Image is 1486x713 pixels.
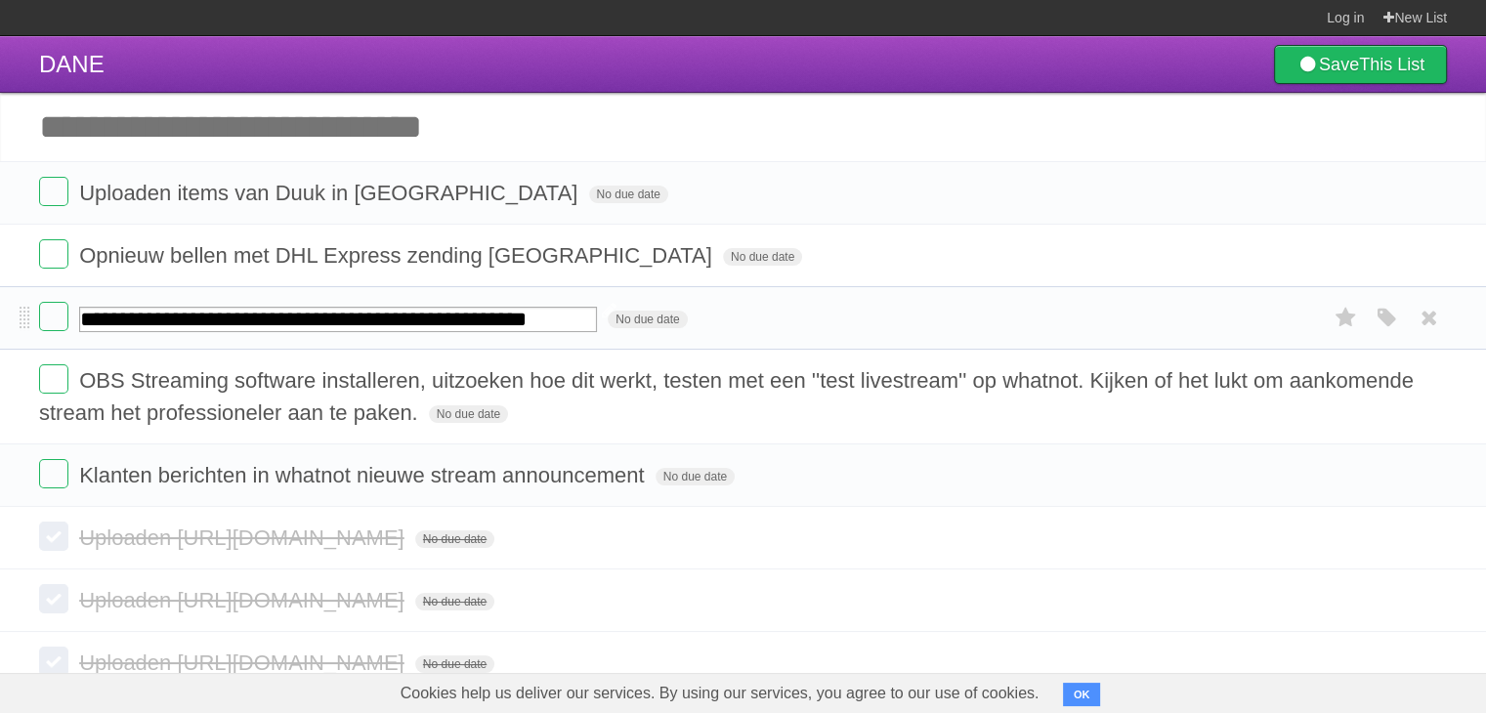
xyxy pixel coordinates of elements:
label: Done [39,177,68,206]
label: Done [39,364,68,394]
label: Done [39,647,68,676]
label: Done [39,302,68,331]
button: OK [1063,683,1101,706]
span: Uploaden items van Duuk in [GEOGRAPHIC_DATA] [79,181,582,205]
span: No due date [608,311,687,328]
span: No due date [415,530,494,548]
label: Done [39,584,68,613]
span: No due date [415,593,494,610]
span: Opnieuw bellen met DHL Express zending [GEOGRAPHIC_DATA] [79,243,717,268]
span: Uploaden [URL][DOMAIN_NAME] [79,588,409,612]
label: Done [39,522,68,551]
label: Done [39,239,68,269]
label: Star task [1328,302,1365,334]
span: No due date [656,468,735,485]
span: Cookies help us deliver our services. By using our services, you agree to our use of cookies. [381,674,1059,713]
span: No due date [415,655,494,673]
span: No due date [723,248,802,266]
span: Uploaden [URL][DOMAIN_NAME] [79,650,409,675]
span: No due date [589,186,668,203]
span: Klanten berichten in whatnot nieuwe stream announcement [79,463,649,487]
span: Uploaden [URL][DOMAIN_NAME] [79,525,409,550]
a: SaveThis List [1274,45,1447,84]
label: Done [39,459,68,488]
span: DANE [39,51,105,77]
b: This List [1359,55,1424,74]
span: OBS Streaming software installeren, uitzoeken hoe dit werkt, testen met een ''test livestream'' o... [39,368,1414,425]
span: No due date [429,405,508,423]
